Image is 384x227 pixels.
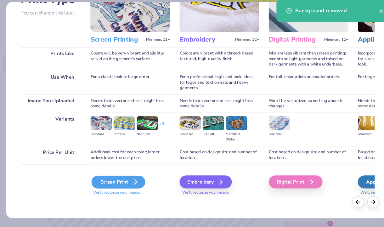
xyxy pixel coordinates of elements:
[174,177,225,190] div: Embroidery
[287,13,368,21] div: Background removed
[219,134,240,145] div: Metallic & Glitter
[261,119,282,133] img: Standard
[20,52,78,75] div: Prints Like
[261,98,338,116] div: Won't be vectorized so nothing about it changes
[88,41,139,49] h3: Screen Printing
[197,134,217,139] div: 3D Puff
[315,43,338,47] span: Minimum: 12+
[88,134,109,139] div: Standard
[368,13,373,21] button: close
[88,119,109,133] img: Standard
[89,177,141,190] div: Screen Print
[88,191,165,196] span: We'll vectorize your image.
[347,134,368,139] div: Standard
[219,119,240,133] img: Metallic & Glitter
[261,148,338,166] div: Cost based on design size and number of locations.
[174,41,226,49] h3: Embroidery
[174,148,251,166] div: Cost based on design size and number of locations.
[174,134,195,139] div: Standard
[88,52,165,75] div: Colors will be very vibrant and slightly raised on the garment's surface.
[142,43,165,47] span: Minimum: 12+
[20,98,78,116] div: Image You Uploaded
[228,43,251,47] span: Minimum: 12+
[197,119,217,133] img: 3D Puff
[110,119,131,133] img: Puff Ink
[88,75,165,98] div: For a classic look or large order.
[174,75,251,98] div: For a professional, high-end look; ideal for logos and text on hats and heavy garments.
[261,177,313,190] div: Digital Print
[261,52,338,75] div: Inks are less vibrant than screen printing; smooth on light garments and raised on dark garments ...
[20,148,78,166] div: Price Per Unit
[261,75,338,98] div: For full-color prints or smaller orders.
[133,119,154,133] img: Neon Ink
[110,134,131,139] div: Puff Ink
[155,124,160,135] div: + 3
[174,52,251,75] div: Colors are vibrant with a thread-based textured, high-quality finish.
[174,191,251,196] span: We'll vectorize your image.
[20,75,78,98] div: Use When
[20,116,78,148] div: Variants
[174,119,195,133] img: Standard
[20,16,78,22] p: You can change this later.
[261,134,282,139] div: Standard
[133,134,154,139] div: Neon Ink
[174,98,251,116] div: Needs to be vectorized so it might lose some details
[88,148,165,166] div: Additional cost for each color; larger orders lower the unit price.
[347,119,368,133] img: Standard
[88,98,165,116] div: Needs to be vectorized so it might lose some details
[261,41,312,49] h3: Digital Printing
